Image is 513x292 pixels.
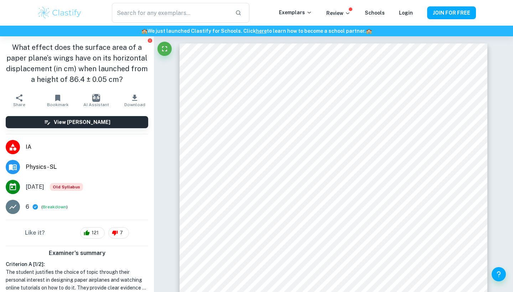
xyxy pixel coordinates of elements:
[41,204,68,210] span: ( )
[25,229,45,237] h6: Like it?
[427,6,476,19] button: JOIN FOR FREE
[492,267,506,281] button: Help and Feedback
[3,249,151,257] h6: Examiner's summary
[43,204,66,210] button: Breakdown
[112,3,229,23] input: Search for any exemplars...
[326,9,351,17] p: Review
[6,116,148,128] button: View [PERSON_NAME]
[124,102,145,107] span: Download
[37,6,82,20] img: Clastify logo
[157,42,172,56] button: Fullscreen
[26,203,29,211] p: 6
[365,10,385,16] a: Schools
[47,102,69,107] span: Bookmark
[108,227,129,239] div: 7
[50,183,83,191] div: Starting from the May 2025 session, the Physics IA requirements have changed. It's OK to refer to...
[256,28,267,34] a: here
[116,229,127,236] span: 7
[13,102,25,107] span: Share
[6,260,148,268] h6: Criterion A [ 1 / 2 ]:
[1,27,512,35] h6: We just launched Clastify for Schools. Click to learn how to become a school partner.
[38,90,77,110] button: Bookmark
[279,9,312,16] p: Exemplars
[6,42,148,85] h1: What effect does the surface area of a paper plane’s wings have on its horizontal displacement (i...
[399,10,413,16] a: Login
[147,38,152,43] button: Report issue
[80,227,105,239] div: 121
[26,163,148,171] span: Physics - SL
[26,183,44,191] span: [DATE]
[77,90,115,110] button: AI Assistant
[88,229,103,236] span: 121
[50,183,83,191] span: Old Syllabus
[6,268,148,292] h1: The student justifies the choice of topic through their personal interest in designing paper airp...
[115,90,154,110] button: Download
[26,143,148,151] span: IA
[141,28,147,34] span: 🏫
[54,118,110,126] h6: View [PERSON_NAME]
[92,94,100,102] img: AI Assistant
[83,102,109,107] span: AI Assistant
[366,28,372,34] span: 🏫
